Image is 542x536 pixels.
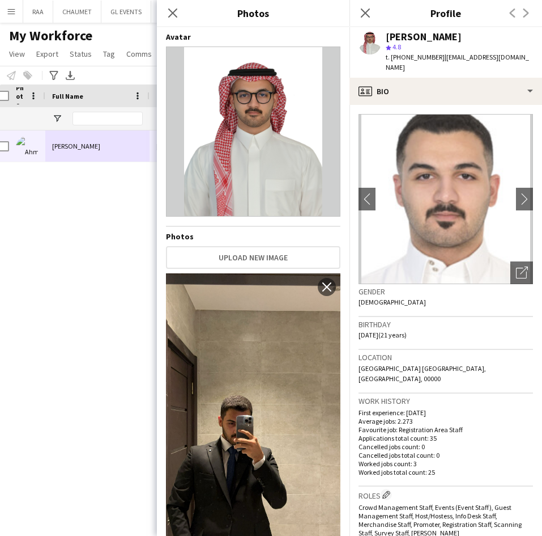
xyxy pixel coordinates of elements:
p: Cancelled jobs count: 0 [359,442,533,451]
h3: Photos [157,6,349,20]
a: View [5,47,29,61]
span: 4.8 [392,43,401,51]
button: Upload new image [166,246,340,269]
button: GL EVENTS [101,1,151,23]
a: Comms [122,47,156,61]
span: My Workforce [9,27,92,44]
span: Photo [16,83,25,109]
img: Crew avatar or photo [359,114,533,284]
h4: Avatar [166,32,340,42]
span: Status [70,49,92,59]
button: Open Filter Menu [52,113,62,124]
p: Average jobs: 2.273 [359,417,533,425]
p: Favourite job: Registration Area Staff [359,425,533,434]
button: Open Filter Menu [156,113,167,124]
span: [DEMOGRAPHIC_DATA] [359,298,426,306]
span: Comms [126,49,152,59]
h3: Location [359,352,533,362]
p: Worked jobs count: 3 [359,459,533,468]
span: [GEOGRAPHIC_DATA] [GEOGRAPHIC_DATA], [GEOGRAPHIC_DATA], 00000 [359,364,486,383]
h3: Work history [359,396,533,406]
div: [EMAIL_ADDRESS][DOMAIN_NAME] [150,130,255,162]
h3: Profile [349,6,542,20]
p: Worked jobs total count: 25 [359,468,533,476]
span: View [9,49,25,59]
h4: Photos [166,231,340,242]
h3: Gender [359,286,533,297]
span: t. [PHONE_NUMBER] [386,53,445,61]
app-action-btn: Advanced filters [47,69,61,82]
a: Export [32,47,63,61]
span: [DATE] (21 years) [359,331,407,339]
h3: Birthday [359,319,533,330]
img: Ahmed Abbas [16,136,39,159]
a: Status [65,47,96,61]
app-action-btn: Export XLSX [63,69,77,82]
div: Open photos pop-in [510,261,533,284]
img: Crew avatar [166,47,340,217]
div: Bio [349,78,542,105]
p: First experience: [DATE] [359,408,533,417]
a: Tag [99,47,120,61]
p: Applications total count: 35 [359,434,533,442]
span: Email [156,92,174,100]
span: | [EMAIL_ADDRESS][DOMAIN_NAME] [386,53,529,71]
span: Full Name [52,92,83,100]
div: [PERSON_NAME] [386,32,462,42]
span: Tag [103,49,115,59]
h3: Roles [359,489,533,501]
button: CHAUMET [53,1,101,23]
input: Full Name Filter Input [72,112,143,125]
span: [PERSON_NAME] [52,142,100,150]
p: Cancelled jobs total count: 0 [359,451,533,459]
button: KAHOOT [151,1,197,23]
button: RAA [23,1,53,23]
span: Export [36,49,58,59]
